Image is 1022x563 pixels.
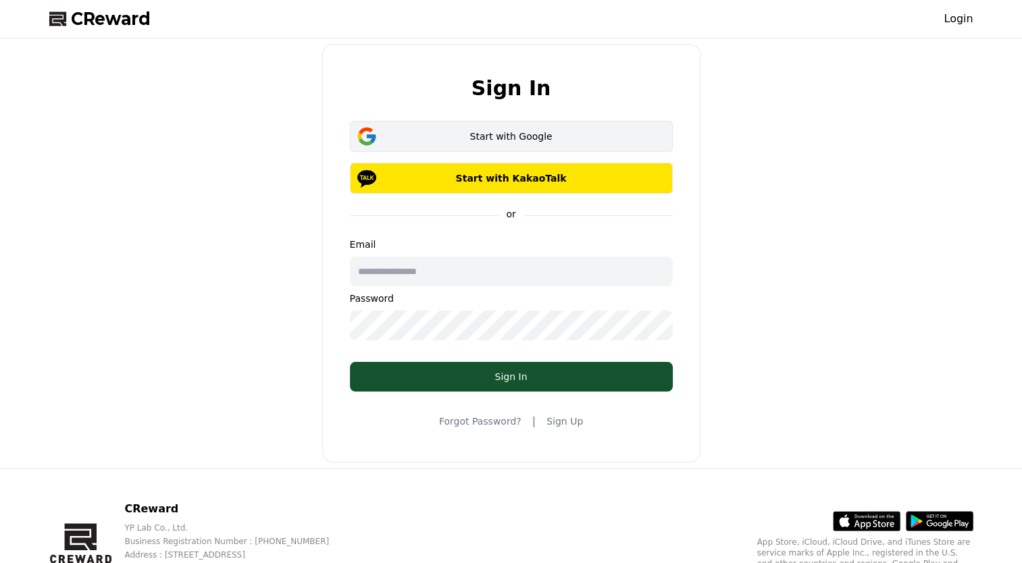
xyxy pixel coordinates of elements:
[350,163,673,194] button: Start with KakaoTalk
[350,362,673,392] button: Sign In
[124,549,351,560] p: Address : [STREET_ADDRESS]
[124,501,351,517] p: CReward
[369,171,653,185] p: Start with KakaoTalk
[377,370,646,383] div: Sign In
[350,292,673,305] p: Password
[369,130,653,143] div: Start with Google
[532,413,536,429] span: |
[71,8,151,30] span: CReward
[350,121,673,152] button: Start with Google
[124,522,351,533] p: YP Lab Co., Ltd.
[498,207,523,221] p: or
[124,536,351,547] p: Business Registration Number : [PHONE_NUMBER]
[546,414,583,428] a: Sign Up
[439,414,521,428] a: Forgot Password?
[471,77,551,99] h2: Sign In
[49,8,151,30] a: CReward
[944,11,973,27] a: Login
[350,238,673,251] p: Email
